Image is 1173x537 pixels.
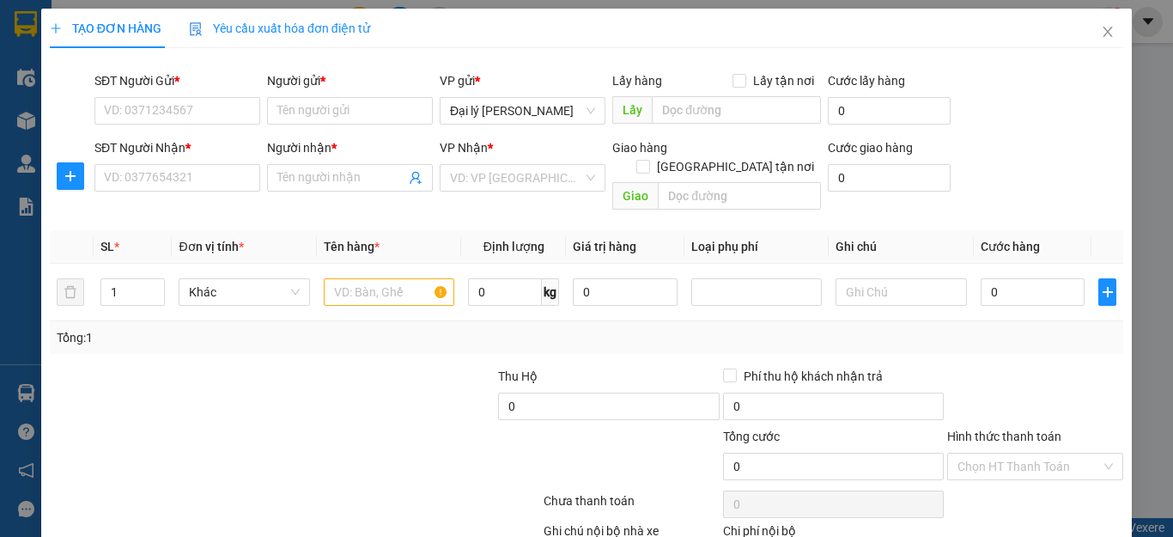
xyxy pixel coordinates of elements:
[58,169,83,183] span: plus
[658,182,821,210] input: Dọc đường
[652,96,821,124] input: Dọc đường
[612,96,652,124] span: Lấy
[737,367,890,386] span: Phí thu hộ khách nhận trả
[828,164,951,192] input: Cước giao hàng
[179,240,243,253] span: Đơn vị tính
[746,71,821,90] span: Lấy tận nơi
[1099,285,1115,299] span: plus
[50,22,62,34] span: plus
[1084,9,1132,57] button: Close
[57,328,454,347] div: Tổng: 1
[57,162,84,190] button: plus
[612,141,667,155] span: Giao hàng
[829,230,973,264] th: Ghi chú
[324,278,454,306] input: VD: Bàn, Ghế
[573,240,636,253] span: Giá trị hàng
[324,240,380,253] span: Tên hàng
[409,171,422,185] span: user-add
[50,21,161,35] span: TẠO ĐƠN HÀNG
[981,240,1040,253] span: Cước hàng
[836,278,966,306] input: Ghi Chú
[828,141,913,155] label: Cước giao hàng
[440,71,605,90] div: VP gửi
[94,71,260,90] div: SĐT Người Gửi
[100,240,114,253] span: SL
[828,74,905,88] label: Cước lấy hàng
[542,278,559,306] span: kg
[267,138,433,157] div: Người nhận
[612,182,658,210] span: Giao
[828,97,951,125] input: Cước lấy hàng
[650,157,821,176] span: [GEOGRAPHIC_DATA] tận nơi
[1101,25,1115,39] span: close
[267,71,433,90] div: Người gửi
[542,491,721,522] div: Chưa thanh toán
[450,98,595,124] span: Đại lý Nghi Hải
[684,230,829,264] th: Loại phụ phí
[483,240,544,253] span: Định lượng
[189,22,203,36] img: icon
[189,21,370,35] span: Yêu cầu xuất hóa đơn điện tử
[1098,278,1116,306] button: plus
[947,430,1061,443] label: Hình thức thanh toán
[440,141,488,155] span: VP Nhận
[498,369,538,383] span: Thu Hộ
[723,430,780,443] span: Tổng cước
[189,279,299,305] span: Khác
[57,278,84,306] button: delete
[612,74,662,88] span: Lấy hàng
[94,138,260,157] div: SĐT Người Nhận
[573,278,678,306] input: 0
